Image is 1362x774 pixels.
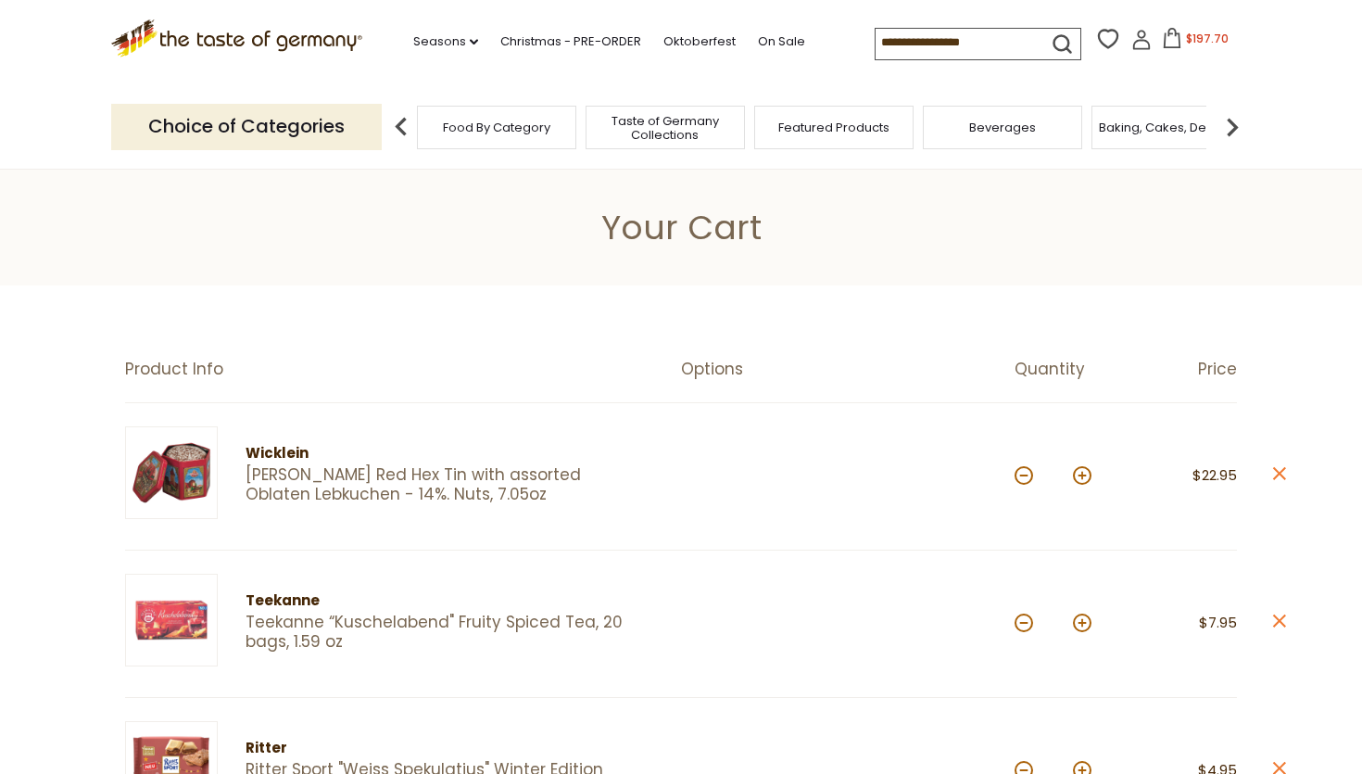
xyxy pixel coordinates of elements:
a: Food By Category [443,121,550,134]
a: [PERSON_NAME] Red Hex Tin with assorted Oblaten Lebkuchen - 14%. Nuts, 7.05oz [246,465,649,505]
button: $197.70 [1155,28,1234,56]
p: Choice of Categories [111,104,382,149]
a: On Sale [758,32,805,52]
div: Options [681,360,1015,379]
a: Teekanne “Kuschelabend" Fruity Spiced Tea, 20 bags, 1.59 oz [246,613,649,653]
a: Featured Products [778,121,889,134]
img: Wicklein Red Hex Tin with Assorted Lebkuchen 14% Nuts [125,426,218,519]
span: $7.95 [1199,613,1237,632]
a: Beverages [969,121,1036,134]
img: Teekanne Kuschelabend [125,574,218,666]
div: Ritter [246,737,649,760]
a: Christmas - PRE-ORDER [500,32,641,52]
div: Teekanne [246,590,649,613]
a: Oktoberfest [663,32,736,52]
div: Price [1126,360,1237,379]
a: Baking, Cakes, Desserts [1099,121,1242,134]
div: Quantity [1015,360,1126,379]
h1: Your Cart [57,207,1305,248]
div: Product Info [125,360,681,379]
img: next arrow [1214,108,1251,146]
a: Taste of Germany Collections [591,114,739,142]
div: Wicklein [246,442,649,465]
a: Seasons [413,32,478,52]
span: $197.70 [1186,31,1229,46]
img: previous arrow [383,108,420,146]
span: $22.95 [1192,465,1237,485]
